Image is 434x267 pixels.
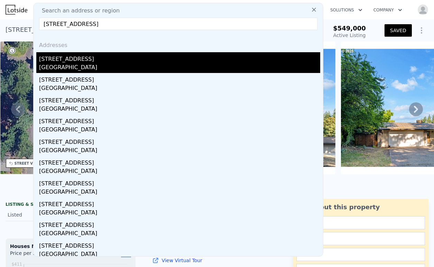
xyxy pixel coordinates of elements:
[417,4,428,15] img: avatar
[11,262,22,267] tspan: $411
[415,24,428,37] button: Show Options
[39,18,317,30] input: Enter an address, city, region, neighborhood or zip code
[10,243,131,250] div: Houses Median Sale
[39,52,320,63] div: [STREET_ADDRESS]
[39,250,320,260] div: [GEOGRAPHIC_DATA]
[296,202,425,212] div: Ask about this property
[39,105,320,114] div: [GEOGRAPHIC_DATA]
[39,63,320,73] div: [GEOGRAPHIC_DATA]
[6,202,136,209] div: LISTING & SALE HISTORY
[36,7,120,15] span: Search an address or region
[39,114,320,126] div: [STREET_ADDRESS]
[39,167,320,177] div: [GEOGRAPHIC_DATA]
[368,4,408,16] button: Company
[333,33,366,38] span: Active Listing
[8,211,65,218] div: Listed
[6,25,173,35] div: [STREET_ADDRESS] , [GEOGRAPHIC_DATA] , WA 98664
[152,257,282,264] a: View Virtual Tour
[39,177,320,188] div: [STREET_ADDRESS]
[333,25,366,32] span: $549,000
[15,161,40,166] div: STREET VIEW
[39,126,320,135] div: [GEOGRAPHIC_DATA]
[39,188,320,197] div: [GEOGRAPHIC_DATA]
[39,209,320,218] div: [GEOGRAPHIC_DATA]
[39,94,320,105] div: [STREET_ADDRESS]
[296,232,425,245] input: Email
[39,146,320,156] div: [GEOGRAPHIC_DATA]
[39,197,320,209] div: [STREET_ADDRESS]
[6,5,27,15] img: Lotside
[39,84,320,94] div: [GEOGRAPHIC_DATA]
[39,239,320,250] div: [STREET_ADDRESS]
[39,156,320,167] div: [STREET_ADDRESS]
[36,36,320,52] div: Addresses
[325,4,368,16] button: Solutions
[10,250,71,261] div: Price per Square Foot
[296,216,425,229] input: Name
[385,24,412,37] button: SAVED
[296,248,425,261] input: Phone
[39,73,320,84] div: [STREET_ADDRESS]
[39,135,320,146] div: [STREET_ADDRESS]
[39,218,320,229] div: [STREET_ADDRESS]
[39,229,320,239] div: [GEOGRAPHIC_DATA]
